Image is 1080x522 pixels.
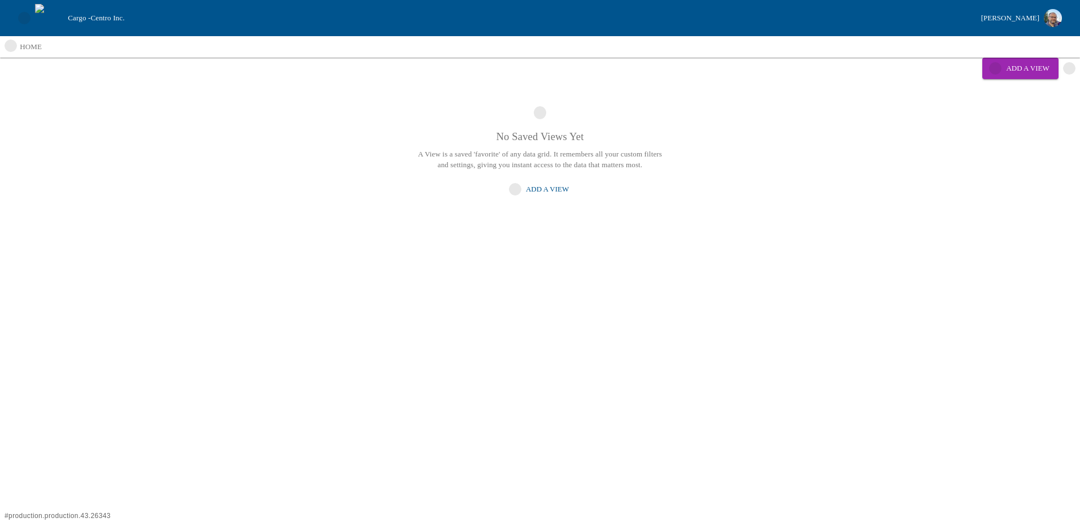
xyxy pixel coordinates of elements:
[977,6,1066,31] button: [PERSON_NAME]
[14,7,35,29] button: open drawer
[413,128,667,145] p: No Saved Views Yet
[63,12,976,24] div: Cargo -
[35,4,63,32] img: cargo logo
[20,41,42,53] p: home
[90,14,124,22] span: Centro Inc.
[507,180,574,199] button: Add a View
[1059,58,1080,79] button: more actions
[1044,9,1062,27] img: Profile image
[982,58,1059,79] button: Add a View
[981,12,1039,25] div: [PERSON_NAME]
[413,149,667,171] p: A View is a saved 'favorite' of any data grid. It remembers all your custom filters and settings,...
